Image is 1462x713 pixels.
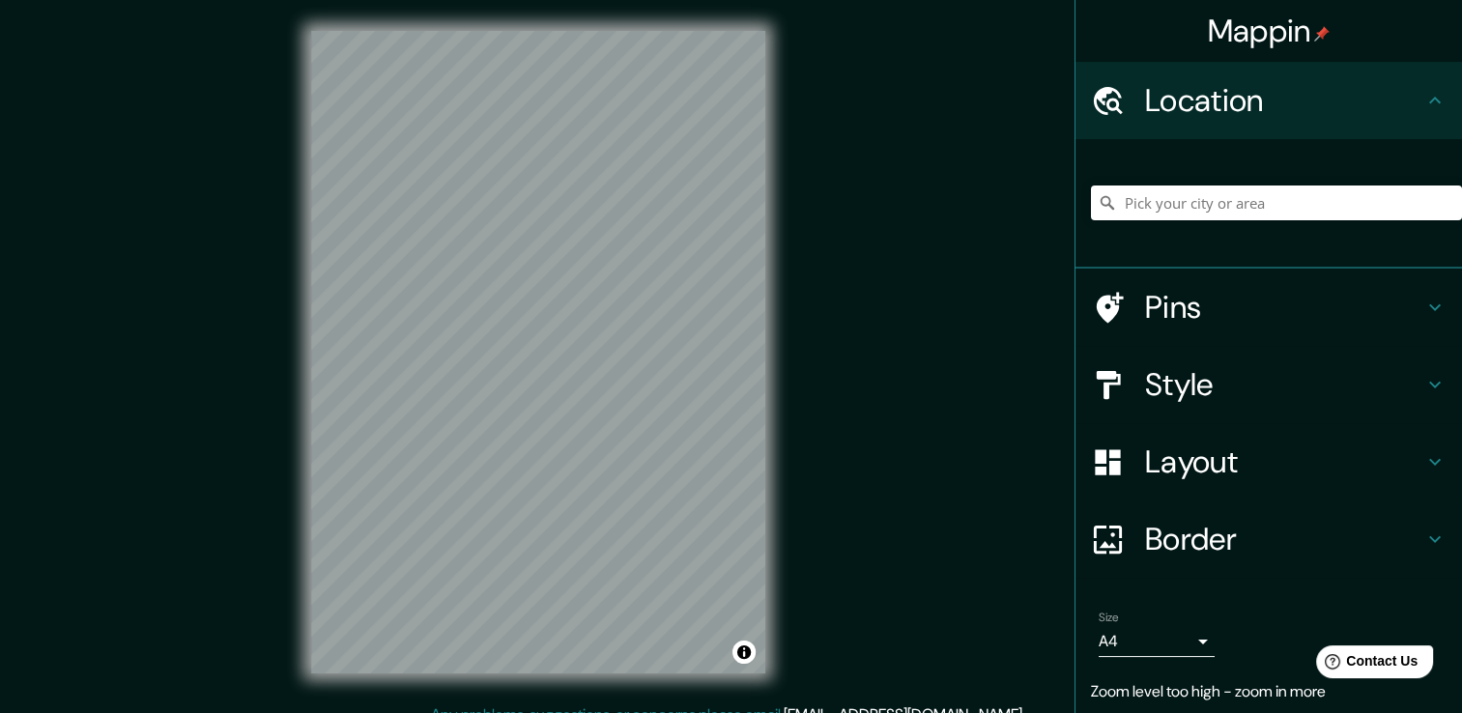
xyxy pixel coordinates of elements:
button: Toggle attribution [732,641,756,664]
div: Pins [1075,269,1462,346]
div: Layout [1075,423,1462,500]
div: Style [1075,346,1462,423]
h4: Style [1145,365,1423,404]
h4: Border [1145,520,1423,558]
h4: Pins [1145,288,1423,327]
div: Location [1075,62,1462,139]
img: pin-icon.png [1314,26,1330,42]
h4: Location [1145,81,1423,120]
canvas: Map [311,31,765,673]
div: A4 [1099,626,1215,657]
iframe: Help widget launcher [1290,638,1441,692]
label: Size [1099,610,1119,626]
h4: Mappin [1208,12,1331,50]
h4: Layout [1145,442,1423,481]
p: Zoom level too high - zoom in more [1091,680,1447,703]
input: Pick your city or area [1091,185,1462,220]
div: Border [1075,500,1462,578]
